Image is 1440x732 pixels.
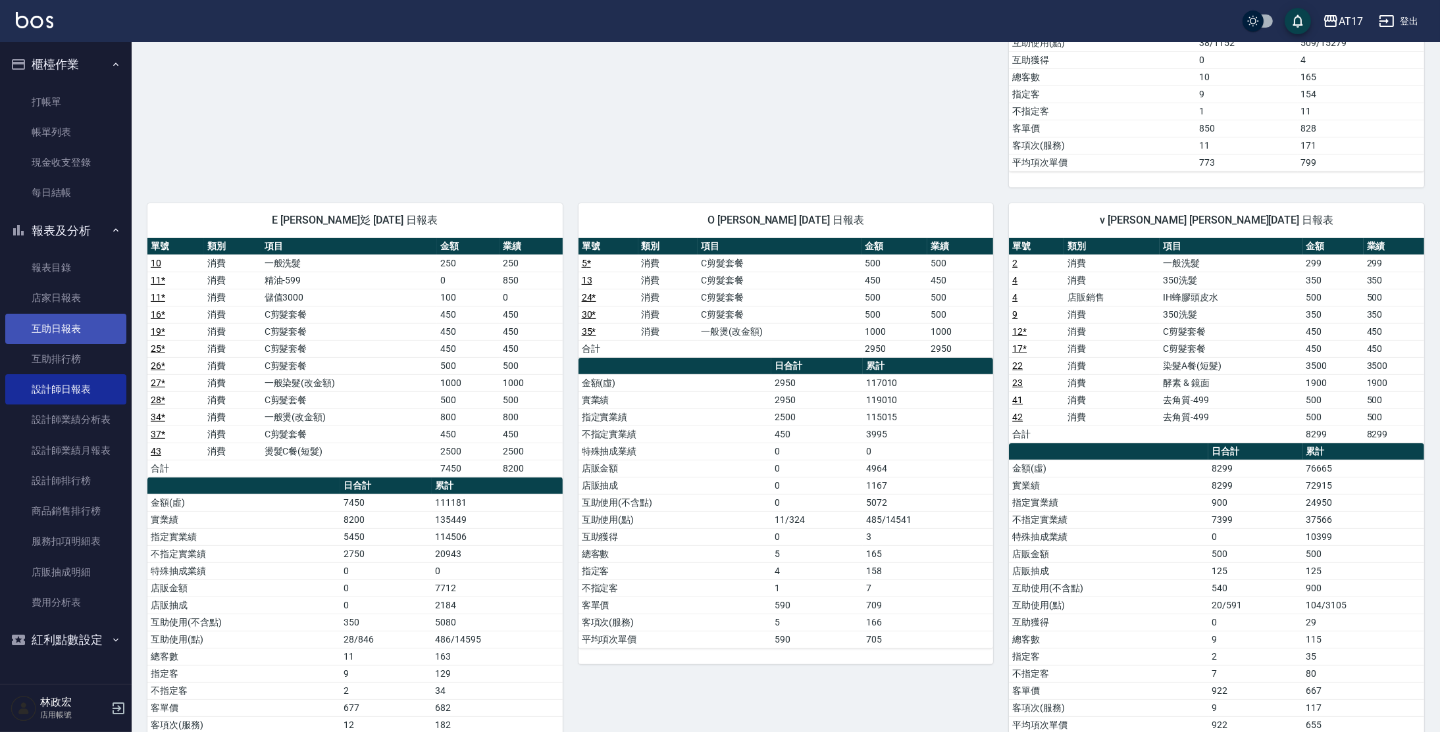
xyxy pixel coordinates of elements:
[1364,323,1424,340] td: 450
[1009,34,1196,51] td: 互助使用(點)
[340,562,432,579] td: 0
[261,374,438,391] td: 一般染髮(改金額)
[261,272,438,289] td: 精油-599
[1064,323,1160,340] td: 消費
[340,597,432,614] td: 0
[579,528,771,545] td: 互助獲得
[1364,238,1424,255] th: 業績
[5,87,126,117] a: 打帳單
[861,306,927,323] td: 500
[500,443,562,460] td: 2500
[147,511,340,528] td: 實業績
[1012,395,1023,405] a: 41
[147,597,340,614] td: 店販抽成
[1064,272,1160,289] td: 消費
[771,408,863,426] td: 2500
[432,562,562,579] td: 0
[1208,494,1302,511] td: 900
[1064,408,1160,426] td: 消費
[698,272,861,289] td: C剪髮套餐
[1009,528,1208,545] td: 特殊抽成業績
[1303,579,1424,597] td: 900
[5,47,126,82] button: 櫃檯作業
[5,374,126,404] a: 設計師日報表
[1009,597,1208,614] td: 互助使用(點)
[927,323,993,340] td: 1000
[579,238,638,255] th: 單號
[500,255,562,272] td: 250
[1303,545,1424,562] td: 500
[147,579,340,597] td: 店販金額
[1196,51,1298,68] td: 0
[863,477,993,494] td: 1167
[151,446,161,456] a: 43
[40,709,107,721] p: 店用帳號
[1298,34,1424,51] td: 509/15279
[204,426,261,443] td: 消費
[5,587,126,618] a: 費用分析表
[638,238,698,255] th: 類別
[1064,357,1160,374] td: 消費
[579,340,638,357] td: 合計
[1303,426,1364,443] td: 8299
[1339,13,1363,30] div: AT17
[204,272,261,289] td: 消費
[1303,528,1424,545] td: 10399
[261,426,438,443] td: C剪髮套餐
[437,408,500,426] td: 800
[432,477,562,495] th: 累計
[1208,597,1302,614] td: 20/591
[1009,68,1196,85] td: 總客數
[147,614,340,631] td: 互助使用(不含點)
[5,526,126,556] a: 服務扣項明細表
[5,178,126,208] a: 每日結帳
[147,562,340,579] td: 特殊抽成業績
[1064,306,1160,323] td: 消費
[1303,391,1364,408] td: 500
[1196,120,1298,137] td: 850
[771,426,863,443] td: 450
[579,511,771,528] td: 互助使用(點)
[638,306,698,323] td: 消費
[340,545,432,562] td: 2750
[579,545,771,562] td: 總客數
[927,340,993,357] td: 2950
[1298,51,1424,68] td: 4
[771,358,863,375] th: 日合計
[594,214,978,227] span: O [PERSON_NAME] [DATE] 日報表
[1009,511,1208,528] td: 不指定實業績
[261,391,438,408] td: C剪髮套餐
[5,283,126,313] a: 店家日報表
[1160,289,1302,306] td: IH蜂膠頭皮水
[437,426,500,443] td: 450
[1303,340,1364,357] td: 450
[151,258,161,268] a: 10
[1303,443,1424,460] th: 累計
[500,272,562,289] td: 850
[638,272,698,289] td: 消費
[927,238,993,255] th: 業績
[1009,103,1196,120] td: 不指定客
[1064,238,1160,255] th: 類別
[1009,238,1064,255] th: 單號
[1208,562,1302,579] td: 125
[147,238,204,255] th: 單號
[771,528,863,545] td: 0
[204,306,261,323] td: 消費
[1160,357,1302,374] td: 染髮A餐(短髮)
[1196,154,1298,171] td: 773
[1009,85,1196,103] td: 指定客
[1298,68,1424,85] td: 165
[204,408,261,426] td: 消費
[1009,51,1196,68] td: 互助獲得
[204,289,261,306] td: 消費
[1364,426,1424,443] td: 8299
[5,214,126,248] button: 報表及分析
[1009,545,1208,562] td: 店販金額
[1196,103,1298,120] td: 1
[863,374,993,391] td: 117010
[1303,460,1424,477] td: 76665
[1303,272,1364,289] td: 350
[771,494,863,511] td: 0
[863,494,993,511] td: 5072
